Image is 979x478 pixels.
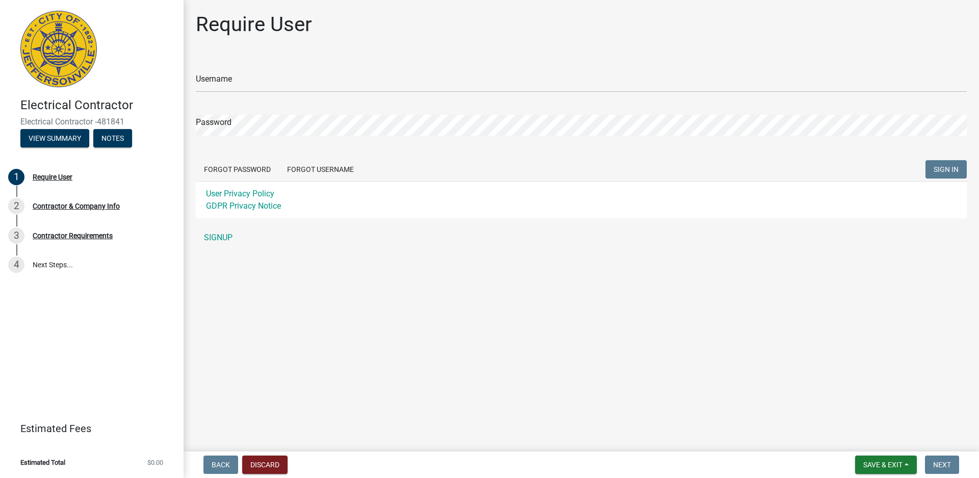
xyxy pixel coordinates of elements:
[855,456,917,474] button: Save & Exit
[206,189,274,198] a: User Privacy Policy
[212,461,230,469] span: Back
[279,160,362,179] button: Forgot Username
[8,228,24,244] div: 3
[242,456,288,474] button: Discard
[20,11,97,87] img: City of Jeffersonville, Indiana
[147,459,163,466] span: $0.00
[8,198,24,214] div: 2
[925,160,967,179] button: SIGN IN
[20,129,89,147] button: View Summary
[20,459,65,466] span: Estimated Total
[206,201,281,211] a: GDPR Privacy Notice
[20,98,175,113] h4: Electrical Contractor
[196,228,967,248] a: SIGNUP
[33,173,72,181] div: Require User
[93,135,132,143] wm-modal-confirm: Notes
[863,461,903,469] span: Save & Exit
[8,418,167,439] a: Estimated Fees
[33,232,113,239] div: Contractor Requirements
[196,160,279,179] button: Forgot Password
[203,456,238,474] button: Back
[196,12,312,37] h1: Require User
[8,169,24,185] div: 1
[925,456,959,474] button: Next
[33,203,120,210] div: Contractor & Company Info
[20,117,163,127] span: Electrical Contractor -481841
[934,165,959,173] span: SIGN IN
[93,129,132,147] button: Notes
[8,257,24,273] div: 4
[20,135,89,143] wm-modal-confirm: Summary
[933,461,951,469] span: Next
